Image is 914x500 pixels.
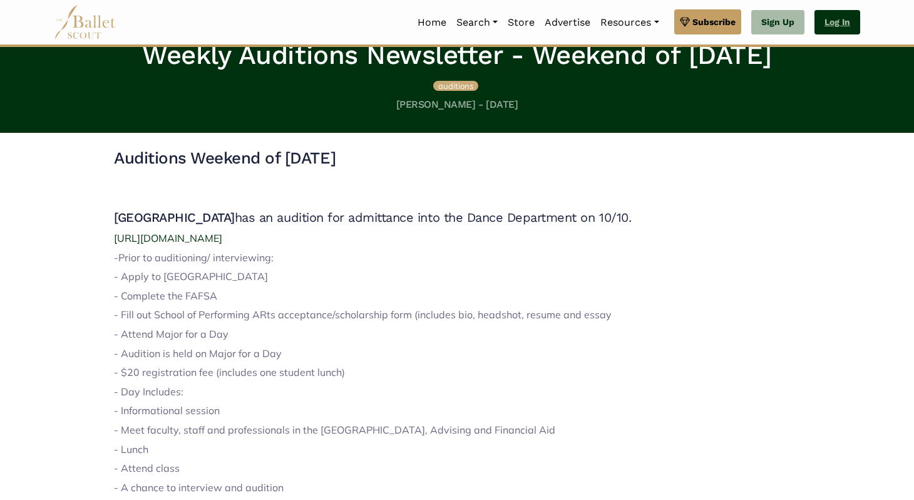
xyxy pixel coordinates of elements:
span: auditions [438,81,473,91]
a: Log In [814,10,860,35]
h5: [PERSON_NAME] - [DATE] [59,98,855,112]
span: - Meet faculty, staff and professionals in the [GEOGRAPHIC_DATA], Advising and Financial Aid [114,424,555,436]
a: Sign Up [751,10,804,35]
span: has an audition for admittance into the Dance Department on 10/10. [235,210,631,225]
img: gem.svg [680,15,690,29]
h3: Auditions Weekend of [DATE] [114,148,800,169]
span: - A chance to interview and audition [114,481,284,494]
a: [URL][DOMAIN_NAME] [114,232,222,244]
a: Store [503,9,540,36]
a: Advertise [540,9,595,36]
span: - Lunch [114,443,148,456]
span: - Fill out School of Performing ARts acceptance/scholarship form (includes bio, headshot, resume ... [114,308,612,321]
span: Subscribe [692,15,736,29]
span: - Complete the FAFSA [114,289,217,302]
span: - Attend class [114,462,180,474]
h4: [GEOGRAPHIC_DATA] [114,209,800,226]
a: auditions [433,79,478,91]
span: - Attend Major for a Day [114,328,228,340]
a: Search [451,9,503,36]
span: - Informational session [114,404,220,417]
a: Resources [595,9,664,36]
a: Home [413,9,451,36]
span: - $20 registration fee (includes one student lunch) [114,366,345,378]
span: - Apply to [GEOGRAPHIC_DATA] [114,270,268,283]
span: - Audition is held on Major for a Day [114,347,282,360]
h1: Weekly Auditions Newsletter - Weekend of [DATE] [59,38,855,73]
a: Subscribe [674,9,741,34]
span: - [114,251,118,264]
span: - Day Includes: [114,385,183,398]
span: Prior to auditioning/ interviewing: [118,251,274,264]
